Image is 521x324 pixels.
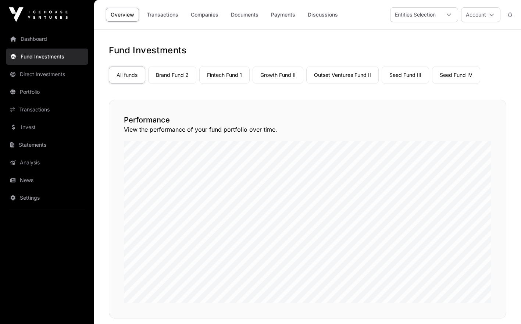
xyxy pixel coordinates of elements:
a: Companies [186,8,223,22]
div: Entities Selection [390,8,440,22]
img: Icehouse Ventures Logo [9,7,68,22]
iframe: Chat Widget [484,289,521,324]
a: Documents [226,8,263,22]
a: Invest [6,119,88,135]
a: News [6,172,88,188]
a: Discussions [303,8,343,22]
a: All funds [109,67,145,83]
a: Portfolio [6,84,88,100]
a: Analysis [6,154,88,171]
a: Seed Fund IV [432,67,480,83]
a: Fund Investments [6,49,88,65]
a: Brand Fund 2 [148,67,196,83]
a: Overview [106,8,139,22]
a: Outset Ventures Fund II [306,67,379,83]
p: View the performance of your fund portfolio over time. [124,125,491,134]
a: Transactions [142,8,183,22]
a: Fintech Fund 1 [199,67,250,83]
a: Direct Investments [6,66,88,82]
a: Settings [6,190,88,206]
h2: Performance [124,115,491,125]
h1: Fund Investments [109,44,506,56]
a: Growth Fund II [253,67,303,83]
a: Seed Fund III [382,67,429,83]
a: Payments [266,8,300,22]
a: Statements [6,137,88,153]
a: Dashboard [6,31,88,47]
button: Account [461,7,500,22]
a: Transactions [6,102,88,118]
